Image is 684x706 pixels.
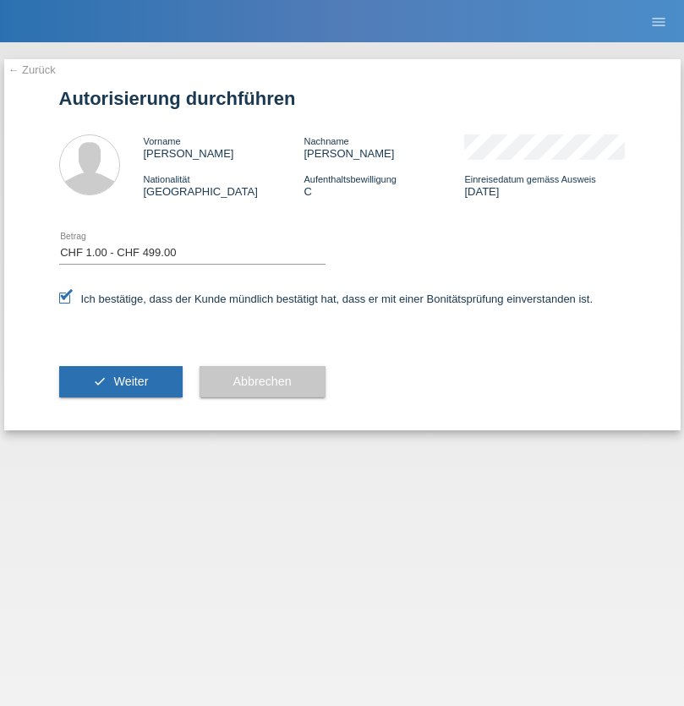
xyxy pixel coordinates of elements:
[8,63,56,76] a: ← Zurück
[113,375,148,388] span: Weiter
[650,14,667,30] i: menu
[304,172,464,198] div: C
[200,366,326,398] button: Abbrechen
[144,174,190,184] span: Nationalität
[304,134,464,160] div: [PERSON_NAME]
[144,136,181,146] span: Vorname
[144,172,304,198] div: [GEOGRAPHIC_DATA]
[464,174,595,184] span: Einreisedatum gemäss Ausweis
[59,366,183,398] button: check Weiter
[59,88,626,109] h1: Autorisierung durchführen
[144,134,304,160] div: [PERSON_NAME]
[304,174,396,184] span: Aufenthaltsbewilligung
[93,375,107,388] i: check
[642,16,676,26] a: menu
[233,375,292,388] span: Abbrechen
[59,293,594,305] label: Ich bestätige, dass der Kunde mündlich bestätigt hat, dass er mit einer Bonitätsprüfung einversta...
[464,172,625,198] div: [DATE]
[304,136,348,146] span: Nachname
